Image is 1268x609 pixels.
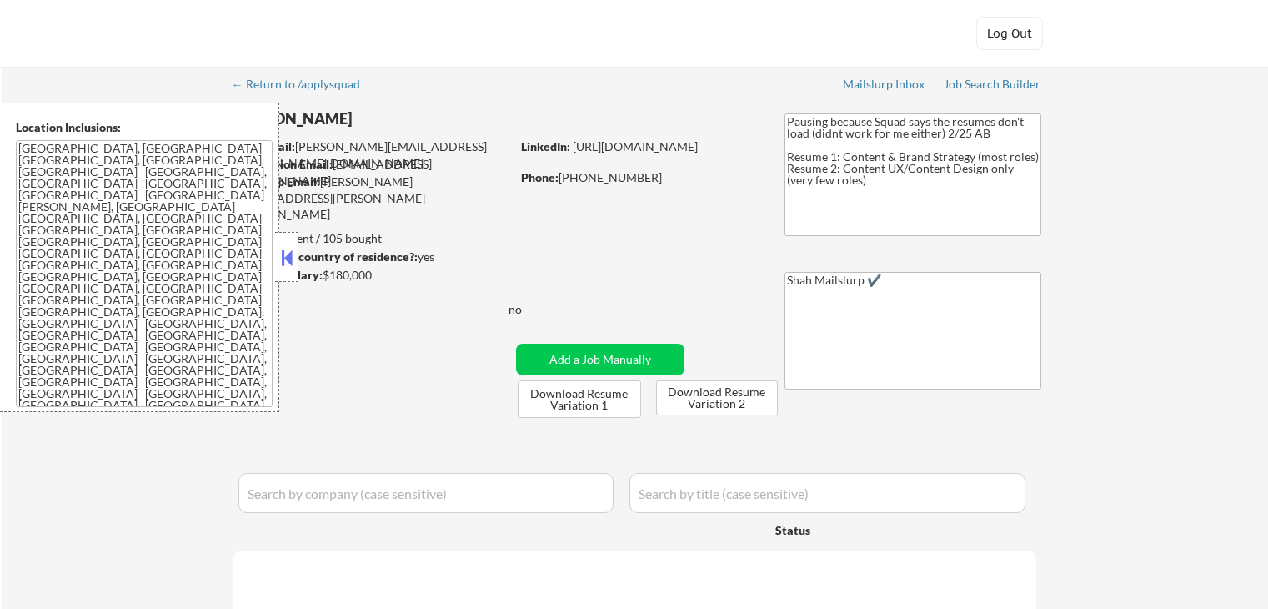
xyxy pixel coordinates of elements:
[233,108,576,129] div: [PERSON_NAME]
[233,174,510,223] div: [PERSON_NAME][EMAIL_ADDRESS][PERSON_NAME][DOMAIN_NAME]
[16,119,273,136] div: Location Inclusions:
[775,515,919,545] div: Status
[629,473,1025,513] input: Search by title (case sensitive)
[843,78,926,90] div: Mailslurp Inbox
[232,78,376,94] a: ← Return to /applysquad
[656,380,778,415] button: Download Resume Variation 2
[521,169,757,186] div: [PHONE_NUMBER]
[234,156,510,189] div: [EMAIL_ADDRESS][DOMAIN_NAME]
[233,249,418,264] strong: Can work in country of residence?:
[238,473,614,513] input: Search by company (case sensitive)
[234,138,510,171] div: [PERSON_NAME][EMAIL_ADDRESS][PERSON_NAME][DOMAIN_NAME]
[944,78,1041,90] div: Job Search Builder
[233,267,510,284] div: $180,000
[976,17,1043,50] button: Log Out
[233,249,505,265] div: yes
[843,78,926,94] a: Mailslurp Inbox
[516,344,684,375] button: Add a Job Manually
[232,78,376,90] div: ← Return to /applysquad
[233,230,510,247] div: 71 sent / 105 bought
[509,301,556,318] div: no
[521,139,570,154] strong: LinkedIn:
[518,380,641,418] button: Download Resume Variation 1
[573,139,698,154] a: [URL][DOMAIN_NAME]
[944,78,1041,94] a: Job Search Builder
[521,170,559,184] strong: Phone:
